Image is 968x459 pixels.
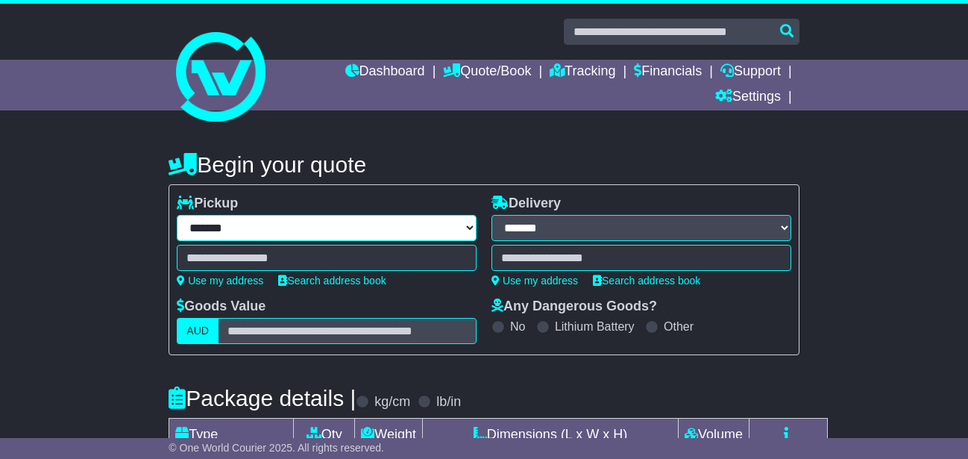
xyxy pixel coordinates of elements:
a: Financials [634,60,702,85]
a: Search address book [278,275,386,287]
span: © One World Courier 2025. All rights reserved. [169,442,384,454]
a: Use my address [177,275,263,287]
td: Volume [679,419,749,452]
h4: Package details | [169,386,356,410]
label: Any Dangerous Goods? [491,299,657,315]
label: AUD [177,318,219,344]
a: Dashboard [345,60,425,85]
h4: Begin your quote [169,152,799,177]
a: Settings [715,85,781,110]
label: Goods Value [177,299,265,315]
a: Use my address [491,275,578,287]
td: Qty [294,419,355,452]
label: Other [664,319,694,334]
a: Support [720,60,781,85]
td: Weight [355,419,423,452]
label: No [510,319,525,334]
td: Dimensions (L x W x H) [423,419,679,452]
a: Quote/Book [443,60,531,85]
label: Pickup [177,196,238,212]
label: Lithium Battery [555,319,635,334]
a: Tracking [550,60,615,85]
label: Delivery [491,196,561,212]
label: kg/cm [374,394,410,410]
label: lb/in [436,394,461,410]
a: Search address book [593,275,700,287]
td: Type [169,419,294,452]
